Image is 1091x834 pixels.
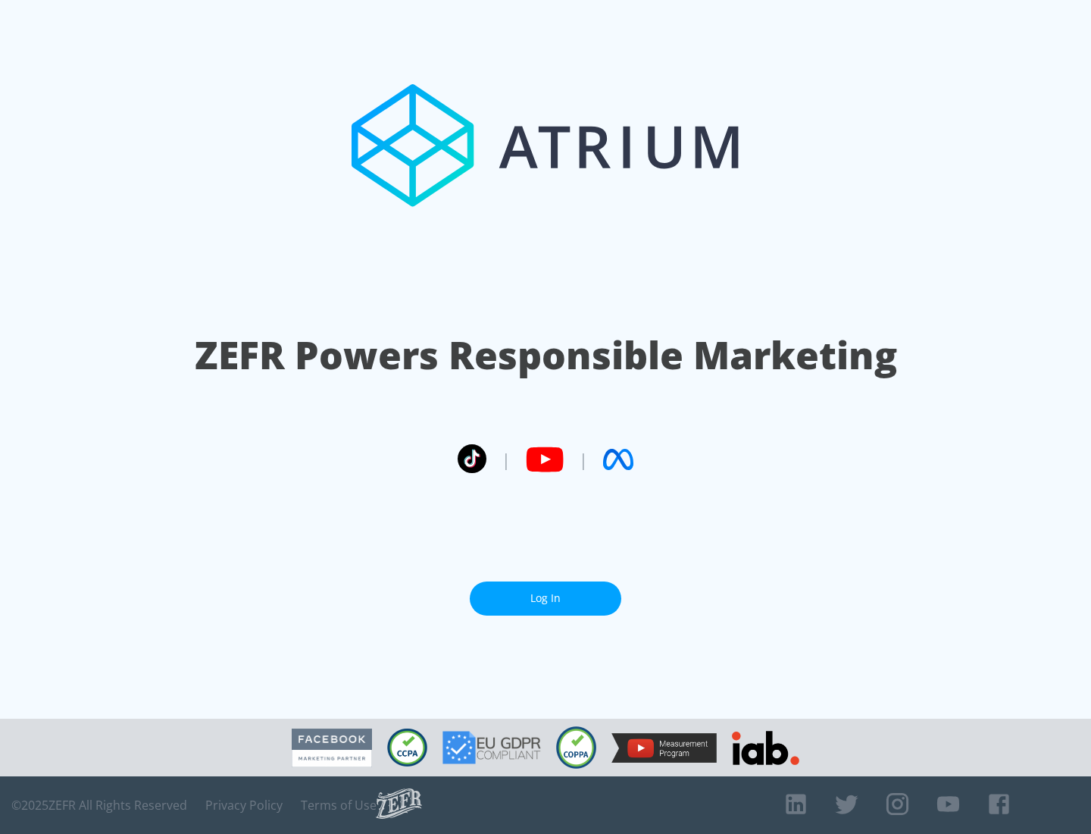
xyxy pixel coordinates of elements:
img: GDPR Compliant [442,731,541,764]
img: IAB [732,731,799,765]
a: Log In [470,582,621,616]
span: | [502,448,511,471]
img: CCPA Compliant [387,729,427,767]
img: COPPA Compliant [556,726,596,769]
span: © 2025 ZEFR All Rights Reserved [11,798,187,813]
h1: ZEFR Powers Responsible Marketing [195,329,897,381]
img: Facebook Marketing Partner [292,729,372,767]
span: | [579,448,588,471]
a: Privacy Policy [205,798,283,813]
img: YouTube Measurement Program [611,733,717,763]
a: Terms of Use [301,798,377,813]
